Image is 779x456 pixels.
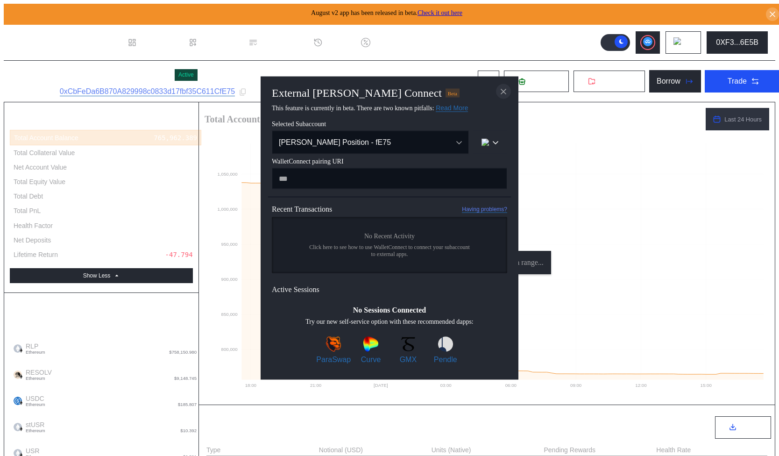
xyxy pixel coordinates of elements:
img: resolv_token.png [14,370,22,379]
div: Type [206,446,220,454]
div: Beta [446,89,460,97]
span: Try our new self-service option with these recommended dapps: [305,318,474,326]
span: stUSR [22,421,45,433]
text: 850,000 [221,312,238,317]
span: Ethereum [26,350,45,355]
span: USDC [22,395,45,407]
div: Dashboard [141,38,177,47]
img: Curve [363,337,378,352]
img: empty-token.png [14,423,22,431]
img: chain logo [673,37,684,48]
text: 18:00 [245,383,257,388]
button: Open menu [272,131,469,154]
span: Withdraw [599,77,630,85]
img: ParaSwap [326,337,341,352]
div: [PERSON_NAME] Position [11,66,171,84]
span: Selected Subaccount [272,121,507,128]
img: chain logo [482,139,489,146]
div: Total Equity Value [14,178,65,186]
div: Subaccount ID: [11,88,56,96]
text: 1,050,000 [217,171,238,177]
img: svg+xml,%3c [19,374,23,379]
div: 1.211 [177,221,197,230]
span: Updating timeseries data range... [445,258,544,267]
div: 0.591 [177,447,197,455]
div: Total PnL [14,207,41,215]
div: 185.822 [169,395,197,403]
div: 509,525.282 [153,236,197,244]
div: 605,181.281 [153,149,197,157]
div: 105,220.813 [153,178,197,186]
span: $9,148.745 [174,376,197,381]
div: Loan Book [201,38,237,47]
span: Curve [361,356,381,364]
text: 21:00 [310,383,322,388]
div: Total Debt [14,192,43,200]
a: Check it out here [418,9,462,16]
text: 09:00 [570,383,582,388]
span: RLP [22,342,45,355]
div: [PERSON_NAME] Position - fE75 [279,138,442,147]
span: August v2 app has been released in beta. [311,9,462,16]
div: 499,960.469 [153,192,197,200]
span: No Sessions Connected [353,306,426,314]
span: RESOLV [22,369,52,381]
img: svg+xml,%3c [19,400,23,405]
div: Borrow [657,77,680,85]
text: 12:00 [635,383,647,388]
span: GMX [400,356,417,364]
span: $10.392 [180,428,197,433]
h2: Total Account Balance [205,114,698,124]
div: Pending Rewards [544,446,596,454]
text: 1,000,000 [217,207,238,212]
span: Click here to see how to use WalletConnect to connect your subaccount to external apps. [309,244,470,258]
div: 616,382.910 [153,342,197,350]
div: Account Balance [10,302,193,321]
span: No Recent Activity [364,233,415,240]
div: Units (Native) [432,446,471,454]
div: 10.392 [173,421,197,429]
div: Aggregate Balances [10,321,193,335]
span: Ethereum [26,428,45,433]
a: Read More [436,104,468,112]
span: Export [740,424,757,431]
span: ParaSwap [316,356,351,364]
img: Pendle [438,337,453,352]
text: 03:00 [440,383,452,388]
div: Account Summary [10,112,193,130]
span: $185.807 [178,402,197,407]
text: 950,000 [221,242,238,247]
button: close modal [496,84,511,99]
text: 800,000 [221,347,238,352]
text: 15:00 [701,383,712,388]
span: Ethereum [26,376,52,381]
text: 900,000 [221,277,238,282]
div: Health Rate [656,446,691,454]
span: $758,150.980 [169,350,197,355]
a: GMXGMX [391,337,425,364]
div: Notional (USD) [319,446,363,454]
div: 765,962.389 [154,134,197,142]
span: Recent Transactions [272,205,332,214]
button: chain logo [473,131,507,154]
span: This feature is currently in beta. There are two known pitfalls: [272,105,468,112]
div: Show Less [83,272,111,279]
div: 266,001.920 [153,163,197,171]
div: Net Deposits [14,236,51,244]
a: No Recent ActivityClick here to see how to use WalletConnect to connect your subaccount to extern... [272,217,507,273]
div: Net Account Value [14,163,67,171]
img: usdc.png [14,397,22,405]
div: 54,462.554 [157,369,197,377]
div: -47.794% [165,250,197,259]
div: History [326,38,350,47]
div: 0XF3...6E5B [716,38,758,47]
img: GMX [401,337,416,352]
div: Lifetime Return [14,250,58,259]
div: -243,523.362 [149,207,197,215]
a: PendlePendle [428,337,463,364]
h2: External [PERSON_NAME] Connect [272,87,442,100]
text: 06:00 [505,383,517,388]
a: Having problems? [462,206,507,213]
a: CurveCurve [354,337,388,364]
div: Active [178,71,194,78]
